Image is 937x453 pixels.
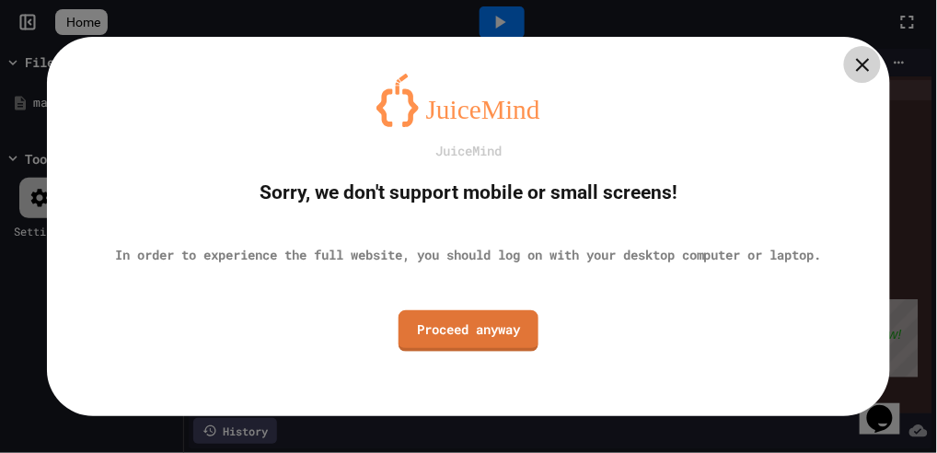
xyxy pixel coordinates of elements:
img: logo-orange.svg [376,74,561,127]
div: In order to experience the full website, you should log on with your desktop computer or laptop. [115,245,822,264]
div: Sorry, we don't support mobile or small screens! [260,179,677,208]
a: Proceed anyway [399,310,538,352]
p: Chat with us now! [9,27,118,42]
div: JuiceMind [435,141,502,160]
